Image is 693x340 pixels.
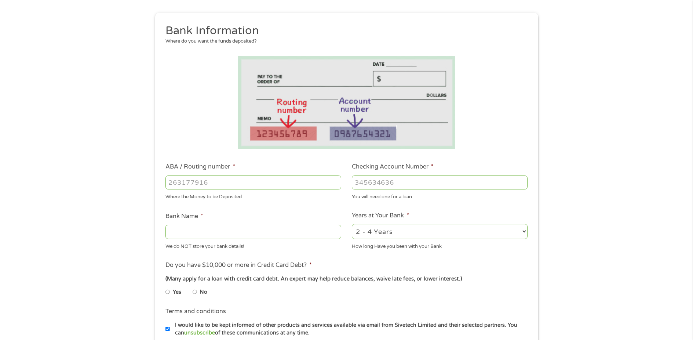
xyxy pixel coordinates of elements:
input: 263177916 [165,176,341,189]
div: (Many apply for a loan with credit card debt. An expert may help reduce balances, waive late fees... [165,275,527,283]
img: Routing number location [238,56,455,149]
div: Where the Money to be Deposited [165,191,341,201]
div: Where do you want the funds deposited? [165,38,522,45]
label: Terms and conditions [165,308,226,315]
div: We do NOT store your bank details! [165,240,341,250]
label: No [200,288,207,296]
input: 345634636 [352,176,528,189]
label: Yes [173,288,181,296]
label: Bank Name [165,213,203,220]
label: I would like to be kept informed of other products and services available via email from Sivetech... [170,321,530,337]
div: How long Have you been with your Bank [352,240,528,250]
label: ABA / Routing number [165,163,235,171]
label: Years at Your Bank [352,212,409,220]
label: Checking Account Number [352,163,434,171]
a: unsubscribe [184,330,215,336]
h2: Bank Information [165,23,522,38]
div: You will need one for a loan. [352,191,528,201]
label: Do you have $10,000 or more in Credit Card Debt? [165,261,312,269]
